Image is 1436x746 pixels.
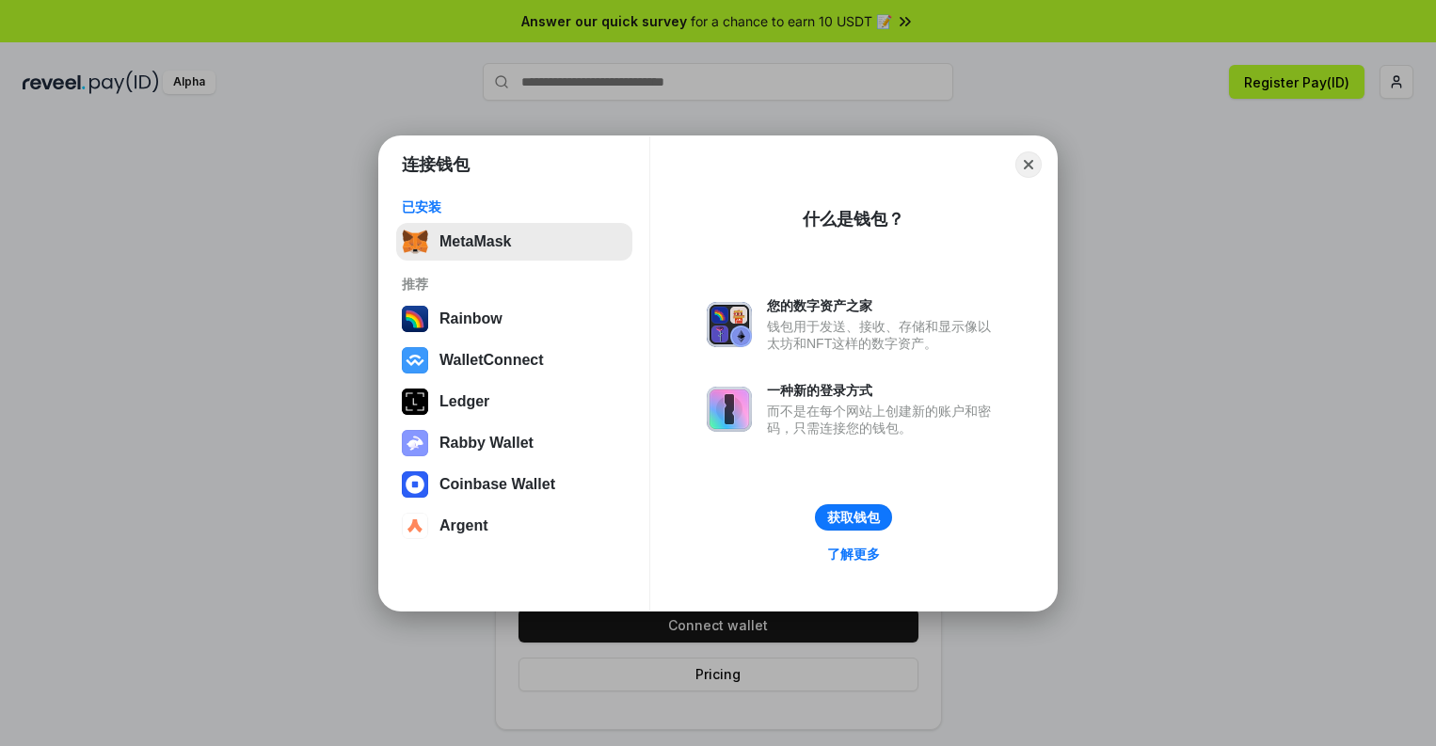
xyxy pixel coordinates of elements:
div: 获取钱包 [827,509,880,526]
div: Rainbow [439,310,503,327]
img: svg+xml,%3Csvg%20xmlns%3D%22http%3A%2F%2Fwww.w3.org%2F2000%2Fsvg%22%20width%3D%2228%22%20height%3... [402,389,428,415]
img: svg+xml,%3Csvg%20width%3D%2228%22%20height%3D%2228%22%20viewBox%3D%220%200%2028%2028%22%20fill%3D... [402,347,428,373]
h1: 连接钱包 [402,153,470,176]
div: WalletConnect [439,352,544,369]
button: 获取钱包 [815,504,892,531]
img: svg+xml,%3Csvg%20xmlns%3D%22http%3A%2F%2Fwww.w3.org%2F2000%2Fsvg%22%20fill%3D%22none%22%20viewBox... [707,387,752,432]
div: 钱包用于发送、接收、存储和显示像以太坊和NFT这样的数字资产。 [767,318,1000,352]
button: MetaMask [396,223,632,261]
img: svg+xml,%3Csvg%20xmlns%3D%22http%3A%2F%2Fwww.w3.org%2F2000%2Fsvg%22%20fill%3D%22none%22%20viewBox... [402,430,428,456]
div: Coinbase Wallet [439,476,555,493]
div: Ledger [439,393,489,410]
button: Rabby Wallet [396,424,632,462]
div: 已安装 [402,198,627,215]
div: 一种新的登录方式 [767,382,1000,399]
div: 推荐 [402,276,627,293]
button: Argent [396,507,632,545]
div: 您的数字资产之家 [767,297,1000,314]
div: MetaMask [439,233,511,250]
button: WalletConnect [396,341,632,379]
div: 而不是在每个网站上创建新的账户和密码，只需连接您的钱包。 [767,403,1000,436]
div: 了解更多 [827,546,880,563]
img: svg+xml,%3Csvg%20width%3D%22120%22%20height%3D%22120%22%20viewBox%3D%220%200%20120%20120%22%20fil... [402,306,428,332]
button: Ledger [396,383,632,421]
button: Coinbase Wallet [396,466,632,503]
img: svg+xml,%3Csvg%20fill%3D%22none%22%20height%3D%2233%22%20viewBox%3D%220%200%2035%2033%22%20width%... [402,229,428,255]
img: svg+xml,%3Csvg%20width%3D%2228%22%20height%3D%2228%22%20viewBox%3D%220%200%2028%2028%22%20fill%3D... [402,471,428,498]
button: Rainbow [396,300,632,338]
div: 什么是钱包？ [803,208,904,230]
img: svg+xml,%3Csvg%20xmlns%3D%22http%3A%2F%2Fwww.w3.org%2F2000%2Fsvg%22%20fill%3D%22none%22%20viewBox... [707,302,752,347]
div: Rabby Wallet [439,435,534,452]
button: Close [1015,151,1042,178]
div: Argent [439,517,488,534]
img: svg+xml,%3Csvg%20width%3D%2228%22%20height%3D%2228%22%20viewBox%3D%220%200%2028%2028%22%20fill%3D... [402,513,428,539]
a: 了解更多 [816,542,891,566]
